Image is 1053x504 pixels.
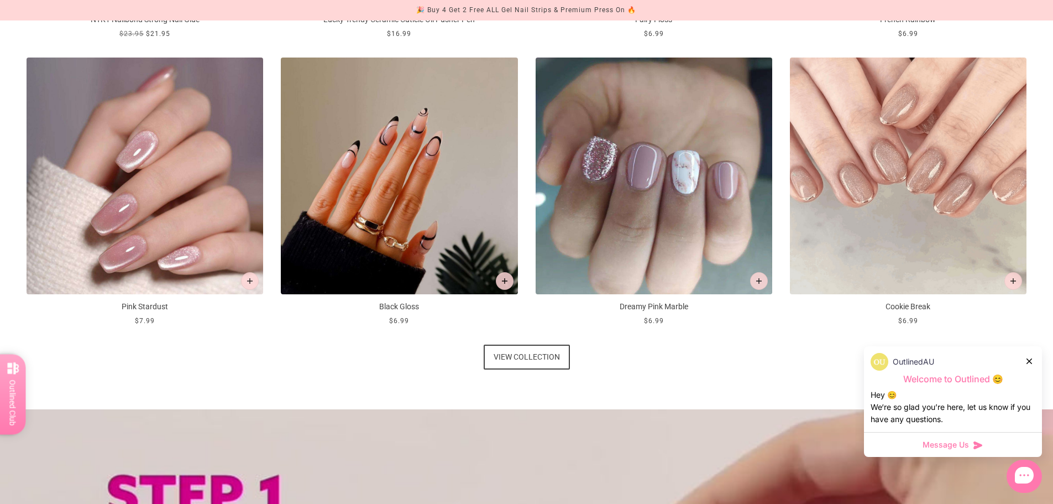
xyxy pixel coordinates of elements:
[27,301,263,313] p: Pink Stardust
[790,58,1026,327] a: Cookie Break-Press on Manicure-OutlinedCookie Break-Press on Manicure-Outlined Add to cart Cookie...
[790,301,1026,313] p: Cookie Break
[750,272,768,290] button: Add to cart
[146,30,170,38] span: $21.95
[494,345,560,370] span: View collection
[871,353,888,371] img: data:image/png;base64,iVBORw0KGgoAAAANSUhEUgAAACQAAAAkCAYAAADhAJiYAAACJklEQVR4AexUO28TQRice/mFQxI...
[893,356,934,368] p: OutlinedAU
[27,58,263,327] a: Add to cart Pink Stardust $7.99
[484,345,570,370] a: View collection
[1004,272,1022,290] button: Add to cart
[416,4,636,16] div: 🎉 Buy 4 Get 2 Free ALL Gel Nail Strips & Premium Press On 🔥
[536,301,772,313] p: Dreamy Pink Marble
[644,30,664,38] span: $6.99
[923,439,969,450] span: Message Us
[898,317,918,325] span: $6.99
[389,317,409,325] span: $6.99
[241,272,259,290] button: Add to cart
[387,30,411,38] span: $16.99
[119,30,144,38] span: $23.95
[496,272,514,290] button: Add to cart
[644,317,664,325] span: $6.99
[871,373,1035,385] p: Welcome to Outlined 😊
[898,30,918,38] span: $6.99
[871,389,1035,425] div: Hey 😊 We‘re so glad you’re here, let us know if you have any questions.
[281,301,517,313] p: Black Gloss
[281,58,517,327] a: Black Gloss-Press on Manicure-OutlinedBlack Gloss-Press on Manicure-Outlined Add to cart Black Gl...
[536,58,772,327] a: Dreamy Pink Marble - Press On NailsDreamy Pink Marble - Press On Nails Add to cart Dreamy Pink Ma...
[135,317,155,325] span: $7.99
